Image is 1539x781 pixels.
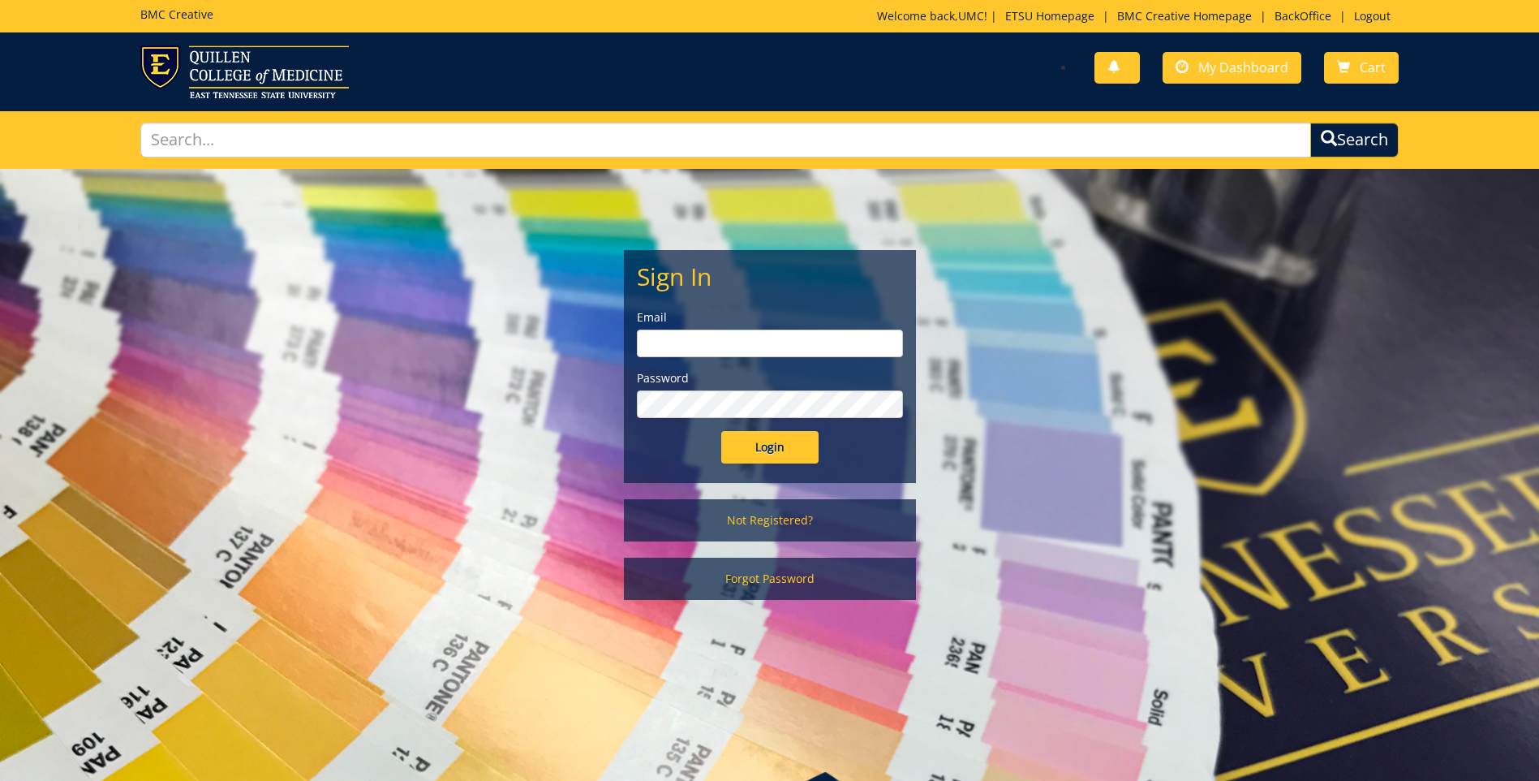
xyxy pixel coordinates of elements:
button: Search [1310,123,1399,157]
a: ETSU Homepage [997,8,1103,24]
p: Welcome back, ! | | | | [877,8,1399,24]
a: My Dashboard [1163,52,1301,84]
img: ETSU logo [140,45,349,98]
h2: Sign In [637,263,903,290]
a: Not Registered? [624,499,916,542]
a: BackOffice [1266,8,1339,24]
input: Search... [140,123,1311,157]
a: BMC Creative Homepage [1109,8,1260,24]
input: Login [721,431,819,464]
a: Cart [1324,52,1399,84]
h5: BMC Creative [140,8,213,20]
label: Password [637,370,903,386]
span: My Dashboard [1198,58,1288,76]
a: Forgot Password [624,558,916,600]
a: UMC [958,8,984,24]
a: Logout [1346,8,1399,24]
span: Cart [1360,58,1386,76]
label: Email [637,309,903,326]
